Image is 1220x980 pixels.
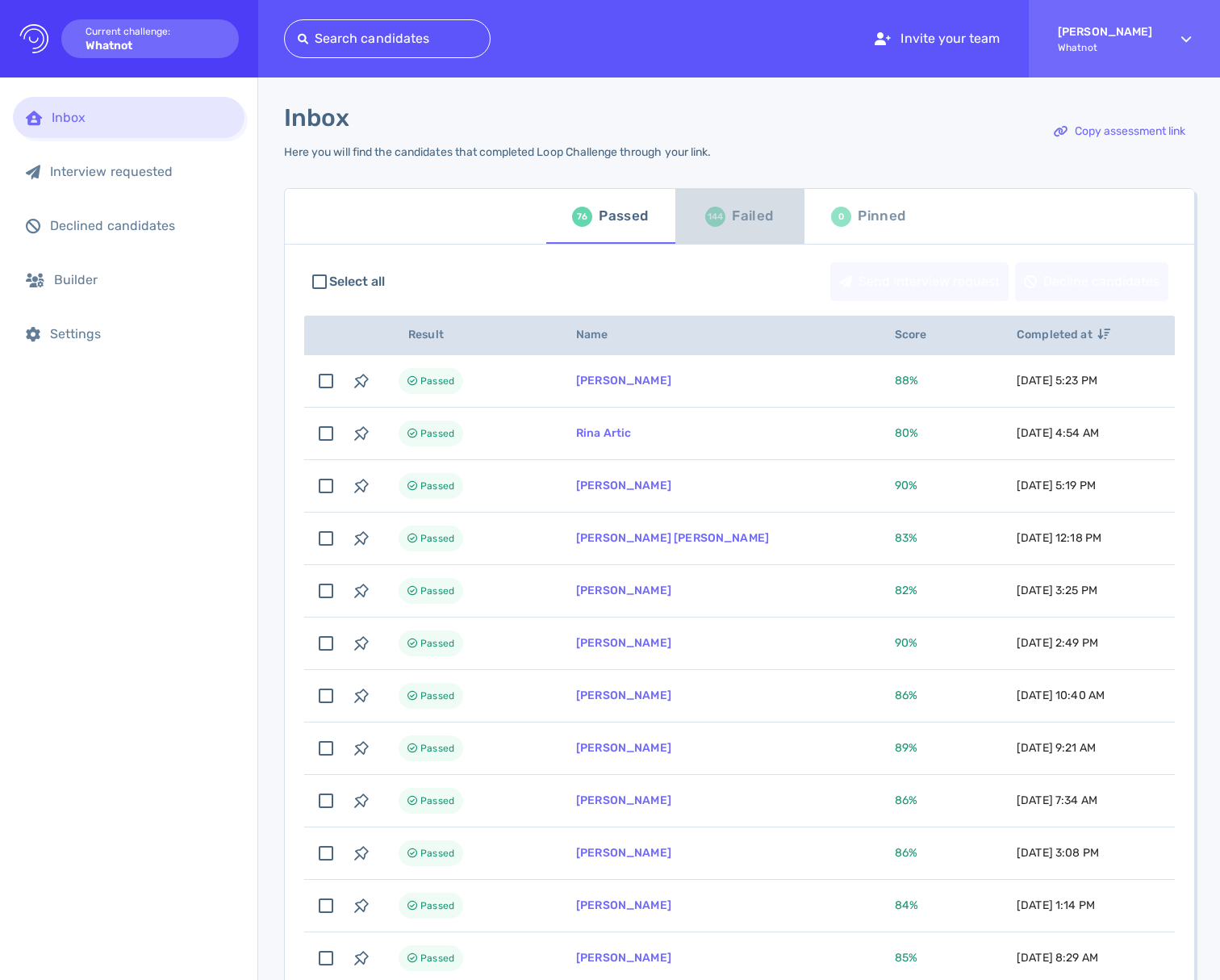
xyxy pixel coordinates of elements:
[830,262,1009,301] button: Send interview request
[576,584,671,597] a: [PERSON_NAME]
[572,207,592,227] div: 76
[895,741,917,755] span: 89 %
[1017,479,1096,492] span: [DATE] 5:19 PM
[858,204,905,228] div: Pinned
[1017,689,1105,702] span: [DATE] 10:40 AM
[420,791,454,810] span: Passed
[576,636,671,650] a: [PERSON_NAME]
[1058,42,1152,53] span: Whatnot
[1017,794,1097,807] span: [DATE] 7:34 AM
[50,326,232,341] div: Settings
[284,145,711,159] div: Here you will find the candidates that completed Loop Challenge through your link.
[284,103,349,132] h1: Inbox
[1045,112,1194,151] button: Copy assessment link
[599,204,648,228] div: Passed
[420,844,454,863] span: Passed
[895,951,917,965] span: 85 %
[50,164,232,179] div: Interview requested
[895,636,917,650] span: 90 %
[420,424,454,443] span: Passed
[1017,951,1098,965] span: [DATE] 8:29 AM
[895,584,917,597] span: 82 %
[576,426,632,440] a: Rina Artic
[1017,426,1099,440] span: [DATE] 4:54 AM
[1017,584,1097,597] span: [DATE] 3:25 PM
[576,689,671,702] a: [PERSON_NAME]
[329,272,386,291] span: Select all
[576,741,671,755] a: [PERSON_NAME]
[732,204,773,228] div: Failed
[895,374,918,387] span: 88 %
[420,529,454,548] span: Passed
[379,316,557,355] th: Result
[420,476,454,496] span: Passed
[576,794,671,807] a: [PERSON_NAME]
[576,479,671,492] a: [PERSON_NAME]
[1015,262,1168,301] button: Decline candidates
[420,896,454,915] span: Passed
[1017,374,1097,387] span: [DATE] 5:23 PM
[1016,263,1168,300] div: Decline candidates
[1046,113,1193,150] div: Copy assessment link
[420,686,454,706] span: Passed
[50,218,232,233] div: Declined candidates
[420,739,454,758] span: Passed
[705,207,725,227] div: 144
[1017,898,1095,912] span: [DATE] 1:14 PM
[1017,846,1099,860] span: [DATE] 3:08 PM
[831,263,1008,300] div: Send interview request
[895,328,945,341] span: Score
[420,581,454,601] span: Passed
[895,426,918,440] span: 80 %
[576,951,671,965] a: [PERSON_NAME]
[54,272,232,287] div: Builder
[895,846,917,860] span: 86 %
[576,328,626,341] span: Name
[1058,25,1152,39] strong: [PERSON_NAME]
[420,371,454,391] span: Passed
[576,846,671,860] a: [PERSON_NAME]
[576,898,671,912] a: [PERSON_NAME]
[895,479,917,492] span: 90 %
[895,689,917,702] span: 86 %
[1017,328,1110,341] span: Completed at
[895,794,917,807] span: 86 %
[576,374,671,387] a: [PERSON_NAME]
[420,949,454,968] span: Passed
[1017,741,1096,755] span: [DATE] 9:21 AM
[1017,636,1098,650] span: [DATE] 2:49 PM
[52,110,232,125] div: Inbox
[831,207,851,227] div: 0
[895,898,918,912] span: 84 %
[895,531,917,545] span: 83 %
[420,634,454,653] span: Passed
[576,531,769,545] a: [PERSON_NAME] [PERSON_NAME]
[1017,531,1101,545] span: [DATE] 12:18 PM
